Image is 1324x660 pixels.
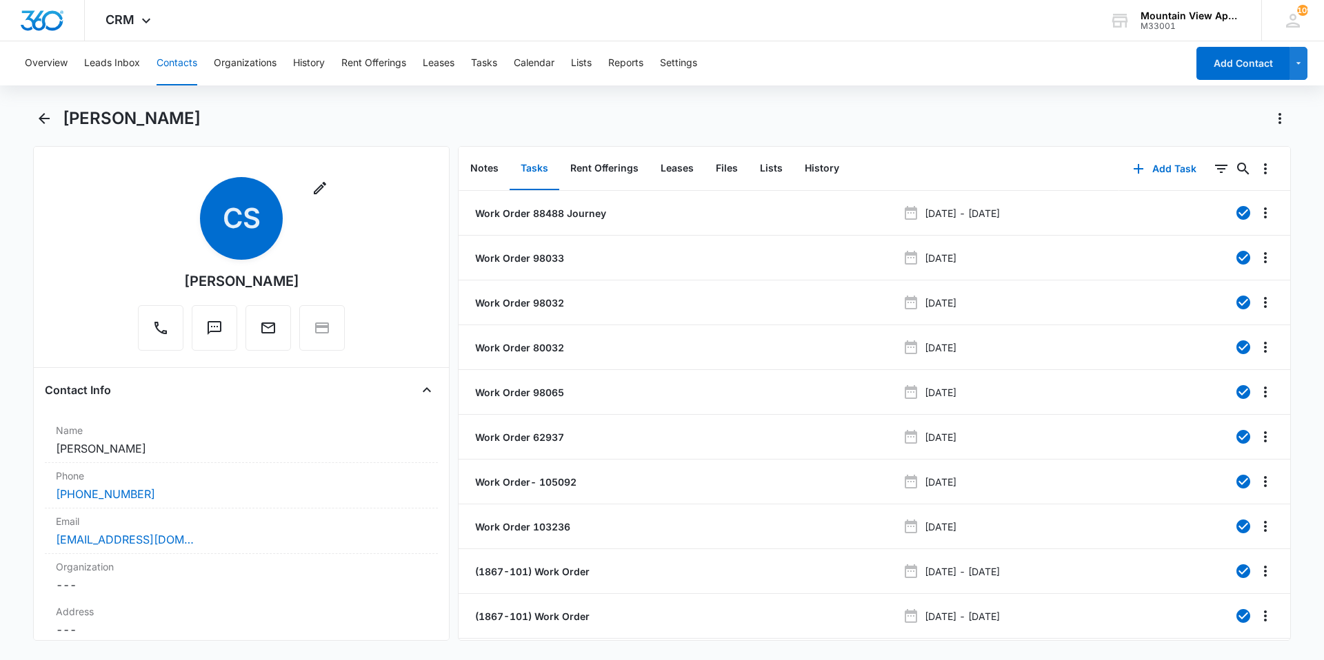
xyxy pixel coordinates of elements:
button: Contacts [157,41,197,85]
label: Address [56,604,427,619]
div: Phone[PHONE_NUMBER] [45,463,438,508]
p: [DATE] [925,385,956,400]
a: [PHONE_NUMBER] [56,486,155,502]
button: Overflow Menu [1254,560,1276,582]
label: Organization [56,559,427,574]
p: [DATE] [925,340,956,355]
a: Work Order 98032 [472,296,564,310]
a: [EMAIL_ADDRESS][DOMAIN_NAME] [56,531,194,548]
div: notifications count [1297,5,1308,16]
div: Address--- [45,599,438,644]
button: Back [33,107,54,130]
button: Tasks [510,147,559,190]
button: Overview [25,41,68,85]
button: Lists [571,41,592,85]
button: Notes [459,147,510,190]
span: CS [200,177,283,260]
button: Text [192,305,237,351]
p: [DATE] [925,519,956,534]
a: Work Order 98065 [472,385,564,400]
p: [DATE] - [DATE] [925,609,1000,623]
button: Tasks [471,41,497,85]
dd: --- [56,621,427,638]
button: Leases [423,41,454,85]
div: account name [1141,10,1241,21]
button: Add Contact [1196,47,1290,80]
dd: --- [56,577,427,593]
a: Work Order- 105092 [472,475,576,489]
button: Leads Inbox [84,41,140,85]
a: (1867-101) Work Order [472,564,590,579]
button: Rent Offerings [341,41,406,85]
a: Work Order 88488 Journey [472,206,606,220]
button: Leases [650,147,705,190]
a: Email [245,327,291,338]
div: Email[EMAIL_ADDRESS][DOMAIN_NAME] [45,508,438,554]
button: Settings [660,41,697,85]
p: [DATE] - [DATE] [925,206,1000,220]
button: Overflow Menu [1254,336,1276,358]
a: Work Order 98033 [472,251,564,265]
button: Overflow Menu [1254,291,1276,313]
button: Overflow Menu [1254,426,1276,448]
a: Text [192,327,237,338]
button: History [794,147,850,190]
button: Overflow Menu [1254,471,1276,493]
span: 109 [1297,5,1308,16]
p: [DATE] [925,475,956,489]
button: Overflow Menu [1254,202,1276,224]
label: Name [56,423,427,437]
button: Files [705,147,749,190]
button: History [293,41,325,85]
button: Close [416,379,438,401]
p: [DATE] [925,296,956,310]
h1: [PERSON_NAME] [63,108,201,129]
button: Filters [1210,158,1232,180]
label: Email [56,514,427,528]
button: Calendar [514,41,554,85]
button: Call [138,305,183,351]
p: [DATE] - [DATE] [925,564,1000,579]
a: Work Order 103236 [472,519,570,534]
label: Phone [56,468,427,483]
button: Overflow Menu [1254,158,1276,180]
button: Rent Offerings [559,147,650,190]
button: Overflow Menu [1254,605,1276,627]
a: (1867-101) Work Order [472,609,590,623]
a: Work Order 62937 [472,430,564,444]
button: Reports [608,41,643,85]
dd: [PERSON_NAME] [56,440,427,457]
button: Overflow Menu [1254,515,1276,537]
button: Email [245,305,291,351]
a: Work Order 80032 [472,340,564,355]
h4: Contact Info [45,382,111,398]
p: [DATE] [925,430,956,444]
button: Search... [1232,158,1254,180]
a: Call [138,327,183,338]
div: account id [1141,21,1241,31]
div: [PERSON_NAME] [184,271,299,291]
button: Overflow Menu [1254,247,1276,269]
button: Actions [1269,107,1291,130]
div: Name[PERSON_NAME] [45,417,438,463]
div: Organization--- [45,554,438,599]
button: Organizations [214,41,277,85]
span: CRM [106,12,134,27]
p: [DATE] [925,251,956,265]
button: Overflow Menu [1254,381,1276,403]
button: Add Task [1119,152,1210,185]
button: Lists [749,147,794,190]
